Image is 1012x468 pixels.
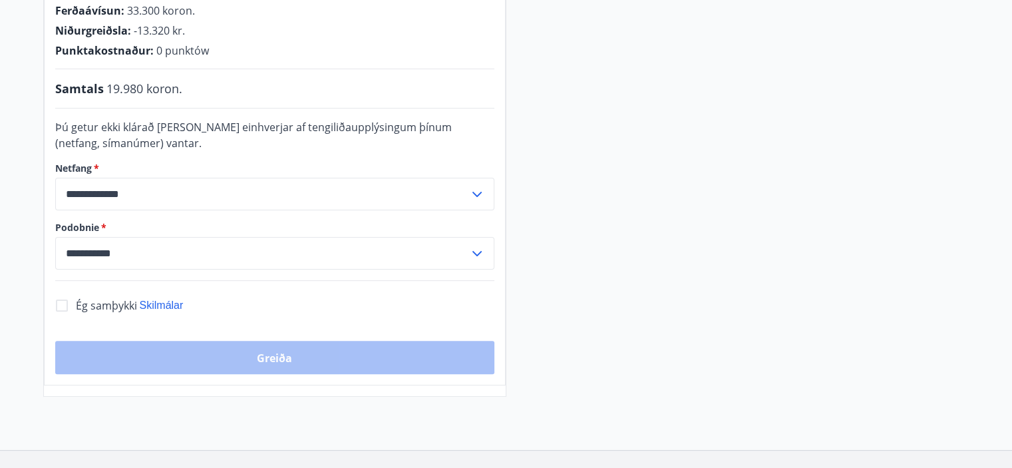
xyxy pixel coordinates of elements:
font: Þú getur ekki klárað [PERSON_NAME] einhverjar af tengiliðaupplýsingum þínum (netfang, símanúmer) ... [55,120,452,150]
font: Punktakostnaður [55,43,150,58]
font: : [150,43,154,58]
font: : [128,23,131,38]
font: punktów [165,43,209,58]
font: Samtals [55,81,104,97]
font: Podobnie [55,221,99,234]
button: Skilmálar [140,298,184,313]
font: 19.980 koron. [106,81,182,97]
font: -13.320 kr. [134,23,185,38]
font: Ferðaávísun [55,3,121,18]
font: Ég samþykki [76,298,137,313]
font: 33.300 koron. [127,3,195,18]
font: Skilmálar [140,300,184,311]
font: Niðurgreiðsla [55,23,128,38]
font: : [121,3,124,18]
font: Netfang [55,162,92,174]
font: 0 [156,43,162,58]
